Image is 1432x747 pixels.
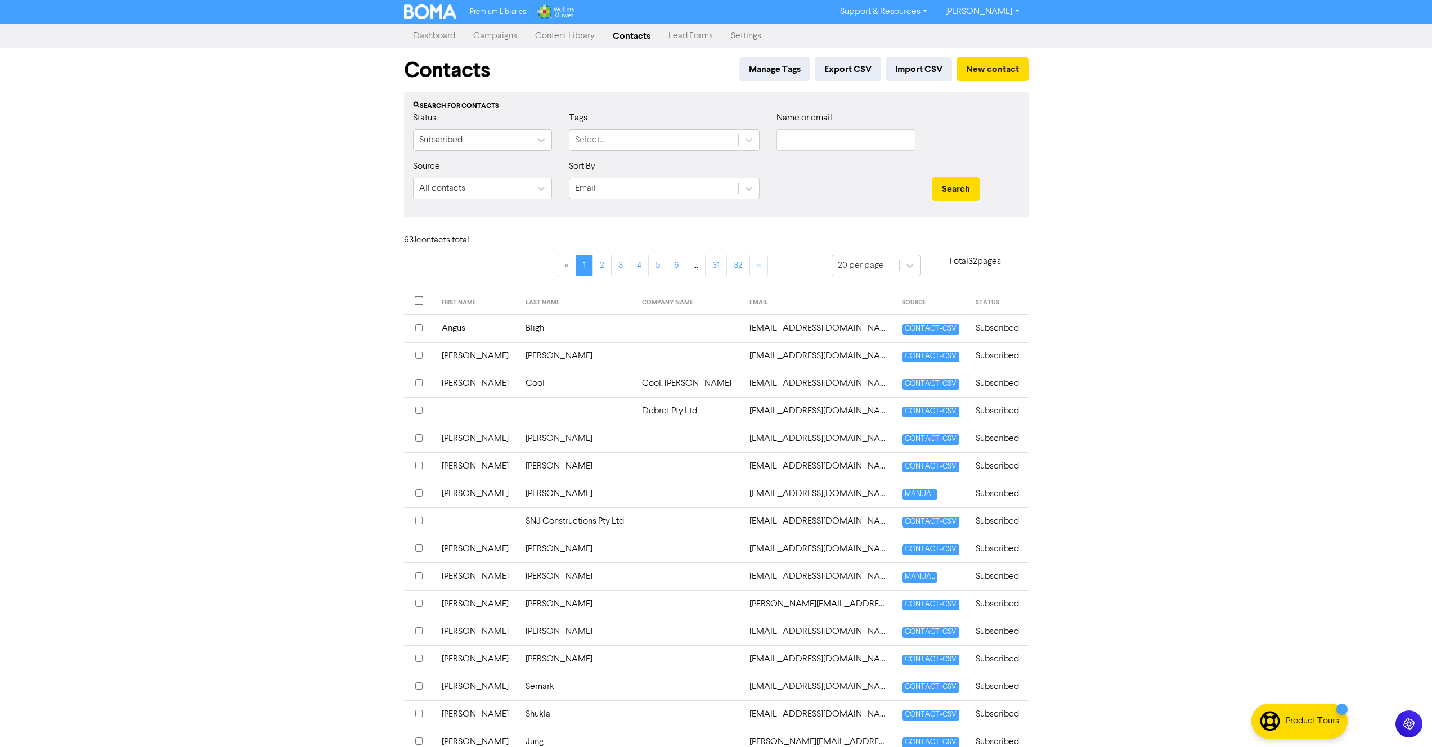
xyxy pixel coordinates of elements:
td: [PERSON_NAME] [435,425,519,452]
a: Page 32 [726,255,750,276]
label: Status [413,111,436,125]
td: [PERSON_NAME] [435,535,519,562]
td: admin@norson.com.au [743,452,895,480]
td: [PERSON_NAME] [519,645,635,673]
td: ajroberts9@gmail.com [743,645,895,673]
h6: 631 contact s total [404,235,494,246]
th: EMAIL [743,290,895,315]
td: [PERSON_NAME] [519,425,635,452]
p: Total 32 pages [921,255,1029,268]
a: Page 2 [592,255,612,276]
a: Dashboard [404,25,464,47]
a: Campaigns [464,25,526,47]
span: CONTACT-CSV [902,682,959,693]
td: admin@drlauren.com.au [743,425,895,452]
td: Subscribed [969,342,1028,370]
td: Subscribed [969,673,1028,700]
td: Debret Pty Ltd [635,397,743,425]
td: Cool, [PERSON_NAME] [635,370,743,397]
th: FIRST NAME [435,290,519,315]
td: [PERSON_NAME] [519,618,635,645]
div: Select... [575,133,605,147]
span: MANUAL [902,489,937,500]
iframe: Chat Widget [1376,693,1432,747]
img: BOMA Logo [404,4,457,19]
div: Subscribed [419,133,463,147]
td: Subscribed [969,700,1028,728]
div: 20 per page [838,259,884,272]
div: Search for contacts [413,101,1020,111]
a: Contacts [604,25,659,47]
td: adrianbarnett@y7mail.com [743,562,895,590]
a: Content Library [526,25,604,47]
button: Import CSV [886,57,952,81]
a: Page 5 [648,255,667,276]
td: [PERSON_NAME] [435,480,519,507]
td: Subscribed [969,590,1028,618]
a: Settings [722,25,770,47]
a: Page 31 [705,255,727,276]
span: CONTACT-CSV [902,352,959,362]
label: Source [413,160,440,173]
td: Subscribed [969,425,1028,452]
td: acool@ords.com.au [743,370,895,397]
td: Subscribed [969,314,1028,342]
td: ajsemark@gmail.com [743,673,895,700]
td: Subscribed [969,480,1028,507]
td: Subscribed [969,370,1028,397]
button: New contact [957,57,1029,81]
a: Page 1 is your current page [576,255,593,276]
a: Lead Forms [659,25,722,47]
span: CONTACT-CSV [902,462,959,472]
th: STATUS [969,290,1028,315]
td: [PERSON_NAME] [519,590,635,618]
span: MANUAL [902,572,937,583]
a: » [749,255,768,276]
td: admin@debret.com.au [743,397,895,425]
td: Cool [519,370,635,397]
td: ajones1979@me.com [743,618,895,645]
td: Subscribed [969,535,1028,562]
td: Subscribed [969,397,1028,425]
td: abrobson@gmail.com [743,342,895,370]
label: Sort By [569,160,595,173]
td: abligh@ords.com.au [743,314,895,342]
a: Page 6 [667,255,686,276]
h1: Contacts [404,57,490,83]
a: Page 3 [611,255,630,276]
td: Shukla [519,700,635,728]
a: Page 4 [630,255,649,276]
span: CONTACT-CSV [902,544,959,555]
td: admin@timsgroupqld.com.au [743,535,895,562]
td: [PERSON_NAME] [435,590,519,618]
td: Subscribed [969,645,1028,673]
label: Name or email [776,111,832,125]
td: [PERSON_NAME] [519,535,635,562]
th: COMPANY NAME [635,290,743,315]
label: Tags [569,111,587,125]
td: aimee.tutticci@gmail.com [743,590,895,618]
td: [PERSON_NAME] [519,562,635,590]
td: [PERSON_NAME] [519,452,635,480]
span: Premium Libraries: [470,8,527,16]
td: admin@snjconstructions.com [743,507,895,535]
td: [PERSON_NAME] [435,562,519,590]
span: CONTACT-CSV [902,600,959,610]
td: [PERSON_NAME] [435,700,519,728]
span: CONTACT-CSV [902,434,959,445]
td: akhil4@hotmail.com [743,700,895,728]
td: Subscribed [969,452,1028,480]
div: Email [575,182,596,195]
td: [PERSON_NAME] [435,452,519,480]
td: [PERSON_NAME] [435,370,519,397]
button: Manage Tags [739,57,810,81]
td: Semark [519,673,635,700]
button: Export CSV [815,57,881,81]
td: Subscribed [969,562,1028,590]
th: LAST NAME [519,290,635,315]
td: Subscribed [969,507,1028,535]
a: [PERSON_NAME] [936,3,1028,21]
td: [PERSON_NAME] [435,673,519,700]
td: [PERSON_NAME] [519,480,635,507]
